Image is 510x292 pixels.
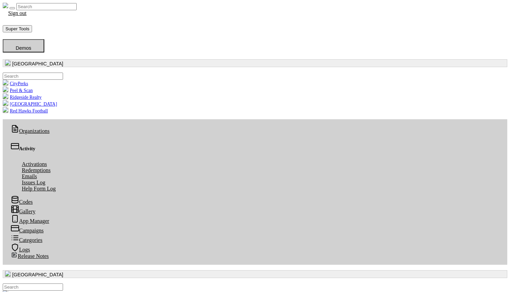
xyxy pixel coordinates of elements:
[5,227,49,234] a: Campaigns
[3,73,507,114] ul: [GEOGRAPHIC_DATA]
[5,208,41,215] a: Gallery
[3,25,32,32] button: Super Tools
[3,95,42,100] a: Ridgeside Realty
[5,271,11,276] img: 0SBPtshqTvrgEtdEgrWk70gKnUHZpYRm94MZ5hDb.png
[3,80,8,85] img: KU1gjHo6iQoewuS2EEpjC7SefdV31G12oQhDVBj4.png
[5,246,35,253] a: Logs
[16,179,51,186] a: Issues Log
[16,160,52,168] a: Activations
[16,172,42,180] a: Emails
[3,283,63,291] input: .form-control-sm
[5,198,38,206] a: Codes
[11,142,499,152] div: Activity
[3,9,32,17] a: Sign out
[16,166,56,174] a: Redemptions
[5,236,48,244] a: Categories
[3,3,8,8] img: real_perks_logo-01.svg
[3,88,33,93] a: Peel & Scan
[3,81,28,86] a: CityPerks
[5,217,55,225] a: App Manager
[10,7,15,9] button: Toggle navigation
[3,39,44,52] button: Demos
[3,87,8,92] img: xEJfzBn14Gqk52WXYUPJGPZZY80lB8Gpb3Y1ccPk.png
[3,102,57,107] a: [GEOGRAPHIC_DATA]
[3,108,48,113] a: Red Hawks Football
[3,270,507,278] button: [GEOGRAPHIC_DATA]
[5,60,11,65] img: 0SBPtshqTvrgEtdEgrWk70gKnUHZpYRm94MZ5hDb.png
[16,185,61,193] a: Help Form Log
[5,127,55,135] a: Organizations
[5,252,54,260] a: Release Notes
[3,59,507,67] button: [GEOGRAPHIC_DATA]
[3,100,8,106] img: LcHXC8OmAasj0nmL6Id6sMYcOaX2uzQAQ5e8h748.png
[3,107,8,112] img: B4TTOcektNnJKTnx2IcbGdeHDbTXjfJiwl6FNTjm.png
[3,93,8,99] img: mqtmdW2lgt3F7IVbFvpqGuNrUBzchY4PLaWToHMU.png
[3,73,63,80] input: .form-control-sm
[16,3,77,10] input: Search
